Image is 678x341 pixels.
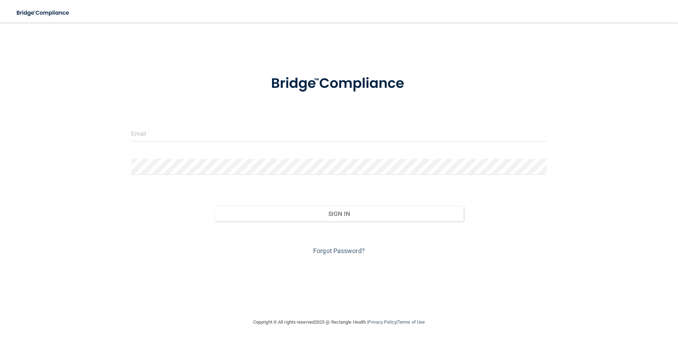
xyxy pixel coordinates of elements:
div: Copyright © All rights reserved 2025 @ Rectangle Health | | [210,311,468,334]
a: Terms of Use [398,319,425,325]
img: bridge_compliance_login_screen.278c3ca4.svg [11,6,76,20]
input: Email [131,125,547,141]
a: Forgot Password? [313,247,365,255]
a: Privacy Policy [368,319,396,325]
img: bridge_compliance_login_screen.278c3ca4.svg [256,65,422,102]
button: Sign In [214,206,464,222]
